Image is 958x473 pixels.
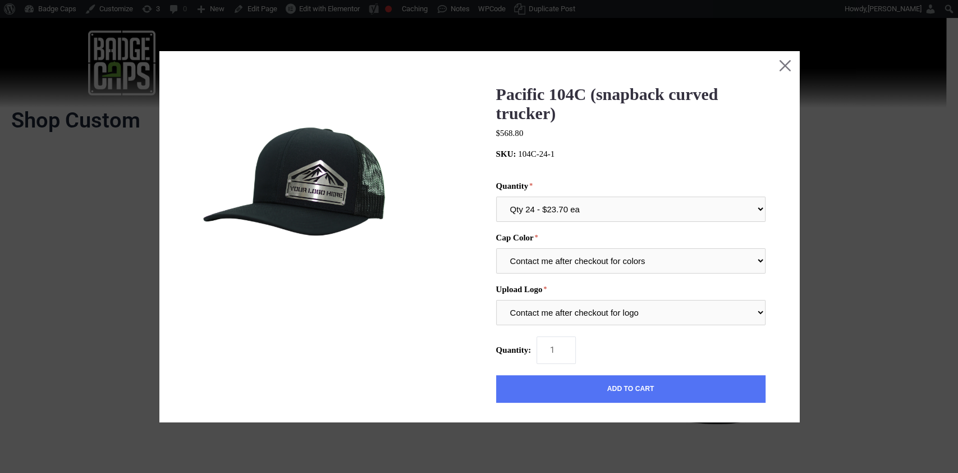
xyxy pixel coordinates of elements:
[496,375,766,403] button: Add to Cart
[518,149,554,158] span: 104C-24-1
[771,51,799,79] button: Close this dialog window
[496,149,516,158] span: SKU:
[496,233,766,243] label: Cap Color
[193,85,401,293] img: BadgeCaps - Pacific 104C
[496,85,718,122] a: Pacific 104C (snapback curved trucker)
[496,129,524,138] span: $568.80
[496,181,766,191] label: Quantity
[496,345,531,354] span: Quantity:
[496,285,766,294] label: Upload Logo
